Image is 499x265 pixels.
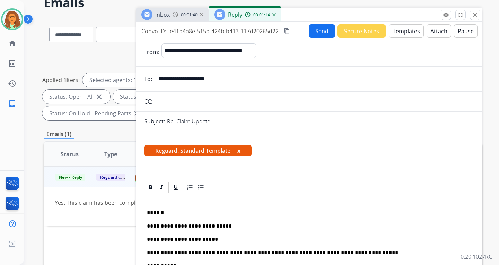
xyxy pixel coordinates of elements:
[196,182,206,193] div: Bullet List
[457,12,464,18] mat-icon: fullscreen
[141,27,166,35] p: Convo ID:
[145,182,156,193] div: Bold
[144,48,159,56] p: From:
[82,73,143,87] div: Selected agents: 1
[170,182,181,193] div: Underline
[104,150,117,158] span: Type
[8,39,16,47] mat-icon: home
[284,28,290,34] mat-icon: content_copy
[337,24,386,38] button: Secure Notes
[95,92,103,101] mat-icon: close
[461,253,492,261] p: 0.20.1027RC
[55,198,389,207] div: Yes. This claim has been completed.
[237,147,240,155] button: x
[113,90,186,104] div: Status: New - Initial
[2,10,22,29] img: avatar
[133,109,141,117] mat-icon: close
[155,11,170,18] span: Inbox
[443,12,449,18] mat-icon: remove_red_eye
[42,76,80,84] p: Applied filters:
[144,97,152,106] p: CC:
[472,12,478,18] mat-icon: close
[44,130,74,139] p: Emails (1)
[8,59,16,68] mat-icon: list_alt
[55,174,86,181] span: New - Reply
[61,150,79,158] span: Status
[42,90,110,104] div: Status: Open - All
[253,12,270,18] span: 00:01:14
[42,106,148,120] div: Status: On Hold - Pending Parts
[156,182,167,193] div: Italic
[427,24,451,38] button: Attach
[144,75,152,83] p: To:
[8,99,16,108] mat-icon: inbox
[167,117,210,125] p: Re: Claim Update
[170,27,279,35] span: e41d4a8e-515d-424b-b413-117d20265d22
[134,171,145,182] img: agent-avatar
[389,24,424,38] button: Templates
[309,24,335,38] button: Send
[228,11,242,18] span: Reply
[185,182,195,193] div: Ordered List
[96,174,128,181] span: Reguard CS
[144,145,252,156] span: Reguard: Standard Template
[144,117,165,125] p: Subject:
[181,12,198,18] span: 00:01:40
[8,79,16,88] mat-icon: history
[454,24,478,38] button: Pause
